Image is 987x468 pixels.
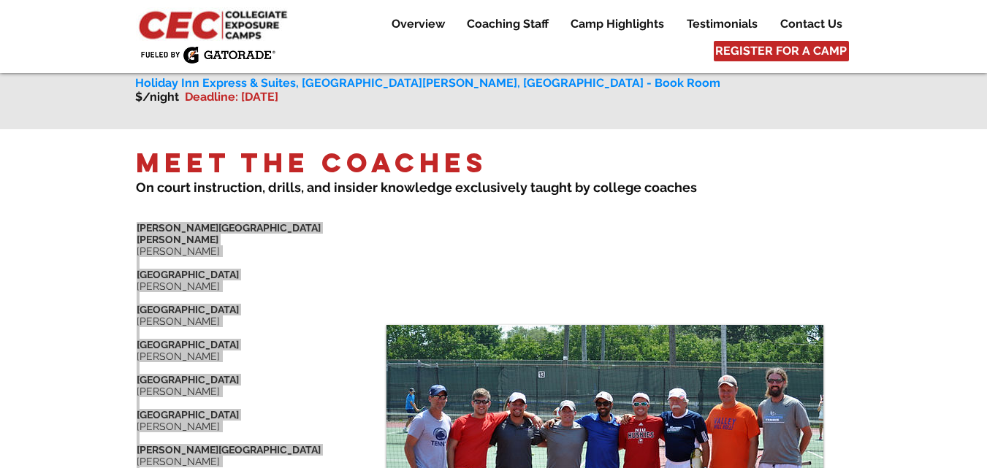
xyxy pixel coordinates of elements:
span: REGISTER FOR A CAMP [715,43,847,59]
a: Overview [381,15,455,33]
span: [GEOGRAPHIC_DATA] [137,269,239,280]
nav: Site [370,15,853,33]
span: [PERSON_NAME] [137,385,220,397]
span: [GEOGRAPHIC_DATA] [137,304,239,315]
a: REGISTER FOR A CAMP [714,41,849,61]
a: Coaching Staff [456,15,559,33]
a: Camp Highlights [560,15,675,33]
span: [PERSON_NAME] [137,421,220,432]
a: Testimonials [676,15,769,33]
span: [GEOGRAPHIC_DATA] [137,409,239,421]
span: [PERSON_NAME] [137,456,220,467]
span: [PERSON_NAME] [137,280,220,292]
p: Contact Us [773,15,850,33]
span: Meet the Coaches [136,146,487,180]
span: [PERSON_NAME][GEOGRAPHIC_DATA] [137,444,321,456]
span: Holiday Inn Express & Suites, [GEOGRAPHIC_DATA][PERSON_NAME], [GEOGRAPHIC_DATA] - Book Room [135,76,720,90]
p: Coaching Staff [460,15,556,33]
span: [PERSON_NAME] [137,245,220,257]
span: [GEOGRAPHIC_DATA] [137,339,239,350]
p: Camp Highlights [563,15,671,33]
span: $/night [135,90,179,104]
img: CEC Logo Primary_edited.jpg [136,7,294,41]
span: [PERSON_NAME] [137,315,220,327]
a: Contact Us [769,15,853,33]
img: Fueled by Gatorade.png [140,46,275,64]
span: Deadline: [DATE] [185,90,278,104]
p: Overview [384,15,452,33]
span: [GEOGRAPHIC_DATA] [137,374,239,385]
span: [PERSON_NAME][GEOGRAPHIC_DATA][PERSON_NAME] [137,222,321,245]
span: On court instruction, drills [136,180,301,195]
span: [PERSON_NAME] [137,350,220,362]
p: Testimonials [679,15,765,33]
span: xclusively taught by college coaches [463,180,697,195]
span: , and insider knowledge e [301,180,463,195]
